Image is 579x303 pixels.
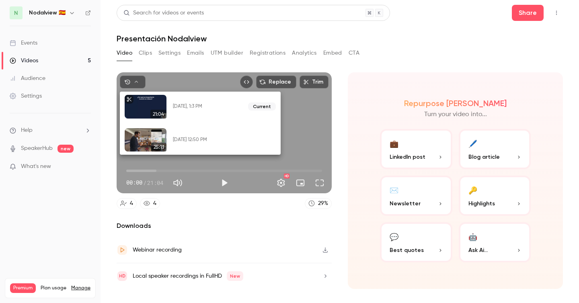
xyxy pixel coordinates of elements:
[173,137,221,143] div: [DATE] 12:50 PM
[173,103,242,110] div: [DATE], 1:3 PM
[263,133,276,146] span: Delete
[248,102,276,111] span: Current
[151,143,166,151] span: 25:13
[150,110,166,119] span: 21:04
